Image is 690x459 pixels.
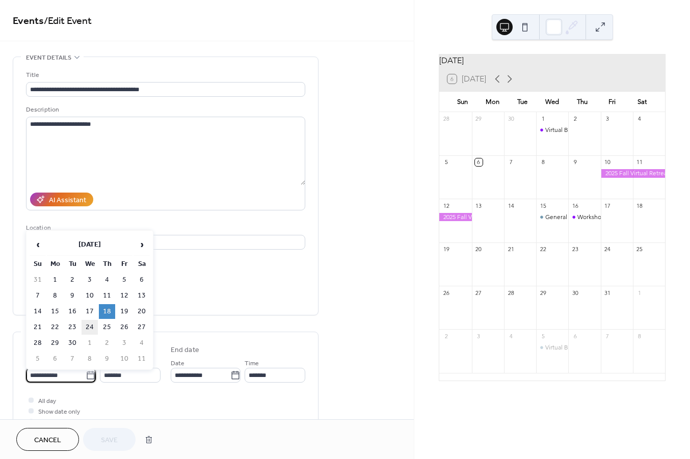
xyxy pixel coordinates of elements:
div: Thu [567,92,597,112]
div: 20 [475,246,483,253]
div: 27 [475,289,483,296]
span: All day [38,396,56,407]
div: Virtual Board Meeting [536,126,568,134]
div: 7 [604,332,612,340]
div: 5 [442,158,450,166]
td: 30 [64,336,81,350]
span: Event details [26,52,71,63]
div: 8 [636,332,644,340]
td: 6 [134,273,150,287]
div: 29 [539,289,547,296]
div: 28 [442,115,450,123]
div: Virtual Board Meeting [545,343,605,352]
td: 26 [116,320,132,335]
div: 2 [442,332,450,340]
div: 6 [475,158,483,166]
td: 31 [30,273,46,287]
a: Events [13,11,44,31]
td: 2 [99,336,115,350]
span: Show date only [38,407,80,417]
div: Fri [597,92,627,112]
div: 8 [539,158,547,166]
td: 9 [99,352,115,366]
td: 20 [134,304,150,319]
div: 4 [507,332,515,340]
td: 22 [47,320,63,335]
td: 16 [64,304,81,319]
button: Cancel [16,428,79,451]
td: 11 [99,288,115,303]
div: Title [26,70,303,80]
span: Date [171,358,184,369]
button: AI Assistant [30,193,93,206]
th: We [82,257,98,272]
div: 18 [636,202,644,209]
div: Tue [508,92,538,112]
span: Time [245,358,259,369]
div: 4 [636,115,644,123]
td: 15 [47,304,63,319]
div: 3 [475,332,483,340]
div: 7 [507,158,515,166]
div: Virtual Board Meeting [536,343,568,352]
th: Tu [64,257,81,272]
div: Wed [537,92,567,112]
td: 18 [99,304,115,319]
td: 19 [116,304,132,319]
td: 1 [82,336,98,350]
div: General Meeting - Guest Speaker Tina Curran [536,213,568,222]
div: AI Assistant [49,195,86,206]
div: 12 [442,202,450,209]
div: 19 [442,246,450,253]
td: 8 [82,352,98,366]
span: / Edit Event [44,11,92,31]
th: Fr [116,257,132,272]
div: Workshop - [PERSON_NAME] [577,213,658,222]
div: 31 [604,289,612,296]
td: 3 [82,273,98,287]
td: 5 [30,352,46,366]
div: 2 [571,115,579,123]
div: 5 [539,332,547,340]
div: 16 [571,202,579,209]
td: 5 [116,273,132,287]
td: 7 [30,288,46,303]
div: Location [26,223,303,233]
td: 12 [116,288,132,303]
div: Mon [477,92,508,112]
td: 10 [82,288,98,303]
div: 30 [507,115,515,123]
div: 11 [636,158,644,166]
div: Description [26,104,303,115]
div: End date [171,345,199,356]
div: 22 [539,246,547,253]
td: 11 [134,352,150,366]
td: 6 [47,352,63,366]
th: Mo [47,257,63,272]
td: 17 [82,304,98,319]
th: Su [30,257,46,272]
td: 27 [134,320,150,335]
td: 23 [64,320,81,335]
th: Th [99,257,115,272]
td: 21 [30,320,46,335]
td: 3 [116,336,132,350]
span: › [134,234,149,255]
div: 2025 Fall Virtual Retreat [601,169,665,178]
div: 15 [539,202,547,209]
span: Cancel [34,435,61,446]
div: [DATE] [439,55,665,67]
div: 1 [539,115,547,123]
div: 6 [571,332,579,340]
div: General Meeting - Guest Speaker [PERSON_NAME] [545,213,687,222]
div: Sat [627,92,657,112]
div: 17 [604,202,612,209]
div: 3 [604,115,612,123]
span: Hide end time [38,417,77,428]
td: 9 [64,288,81,303]
div: Sun [447,92,477,112]
div: 13 [475,202,483,209]
div: 25 [636,246,644,253]
td: 7 [64,352,81,366]
td: 24 [82,320,98,335]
